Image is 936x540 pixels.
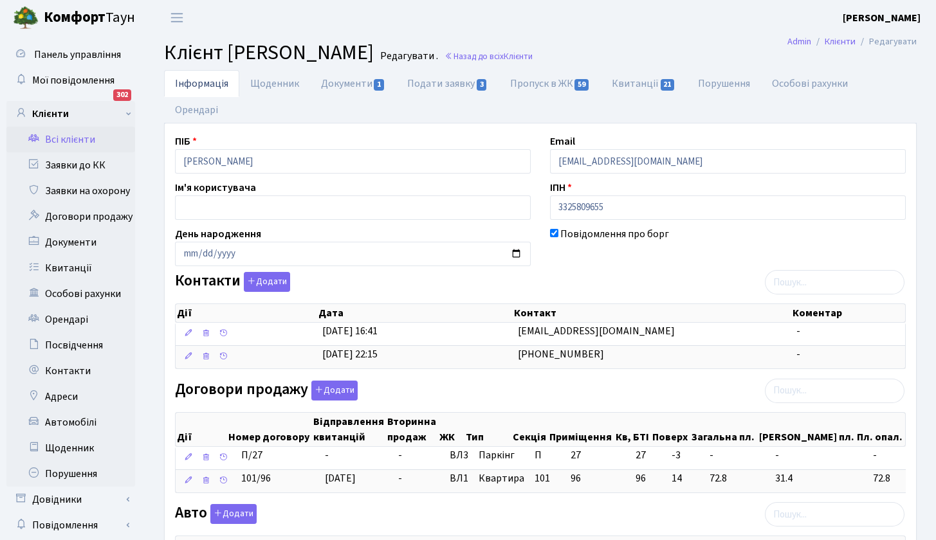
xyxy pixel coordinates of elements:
[310,70,396,97] a: Документи
[571,471,581,485] span: 96
[548,413,615,446] th: Приміщення
[44,7,135,29] span: Таун
[775,448,863,463] span: -
[775,471,863,486] span: 31.4
[396,70,499,97] a: Подати заявку
[571,448,581,462] span: 27
[550,134,575,149] label: Email
[6,461,135,487] a: Порушення
[574,79,589,91] span: 59
[661,79,675,91] span: 21
[241,448,262,462] span: П/27
[791,304,905,322] th: Коментар
[6,101,135,127] a: Клієнти
[450,471,468,486] span: ВЛ1
[438,413,464,446] th: ЖК
[765,379,904,403] input: Пошук...
[13,5,39,31] img: logo.png
[176,304,317,322] th: Дії
[6,384,135,410] a: Адреси
[161,7,193,28] button: Переключити навігацію
[873,448,911,463] span: -
[308,378,358,401] a: Додати
[535,471,550,485] span: 101
[636,471,661,486] span: 96
[651,413,690,446] th: Поверх
[873,471,911,486] span: 72.8
[32,73,115,87] span: Мої повідомлення
[796,347,800,361] span: -
[499,70,601,97] a: Пропуск в ЖК
[6,178,135,204] a: Заявки на охорону
[6,152,135,178] a: Заявки до КК
[477,79,487,91] span: 3
[239,70,310,97] a: Щоденник
[513,304,791,322] th: Контакт
[761,70,859,97] a: Особові рахунки
[768,28,936,55] nav: breadcrumb
[636,448,661,463] span: 27
[464,413,511,446] th: Тип
[6,358,135,384] a: Контакти
[535,448,542,462] span: П
[6,67,135,93] a: Мої повідомлення302
[325,448,329,462] span: -
[6,42,135,67] a: Панель управління
[6,127,135,152] a: Всі клієнти
[511,413,548,446] th: Секція
[374,79,384,91] span: 1
[796,324,800,338] span: -
[6,230,135,255] a: Документи
[787,35,811,48] a: Admin
[445,50,533,62] a: Назад до всіхКлієнти
[843,11,921,25] b: [PERSON_NAME]
[6,307,135,332] a: Орендарі
[6,410,135,435] a: Автомобілі
[175,381,358,401] label: Договори продажу
[164,70,239,97] a: Інформація
[710,448,765,463] span: -
[175,504,257,524] label: Авто
[550,180,572,195] label: ІПН
[479,471,524,486] span: Квартира
[710,471,765,486] span: 72.8
[672,471,699,486] span: 14
[175,180,256,195] label: Ім'я користувача
[175,134,197,149] label: ПІБ
[843,10,921,26] a: [PERSON_NAME]
[312,413,386,446] th: Відправлення квитанцій
[311,381,358,401] button: Договори продажу
[6,332,135,358] a: Посвідчення
[450,448,468,463] span: ВЛ3
[244,272,290,292] button: Контакти
[856,413,905,446] th: Пл. опал.
[398,448,402,462] span: -
[175,272,290,292] label: Контакти
[164,38,374,67] span: Клієнт [PERSON_NAME]
[34,48,121,62] span: Панель управління
[6,204,135,230] a: Договори продажу
[113,89,131,101] div: 302
[6,487,135,512] a: Довідники
[175,226,261,242] label: День народження
[856,35,917,49] li: Редагувати
[386,413,438,446] th: Вторинна продаж
[6,512,135,538] a: Повідомлення
[601,70,686,97] a: Квитанції
[672,448,699,463] span: -3
[479,448,524,463] span: Паркінг
[317,304,513,322] th: Дата
[765,270,904,294] input: Пошук...
[690,413,757,446] th: Загальна пл.
[176,413,227,446] th: Дії
[560,226,669,242] label: Повідомлення про борг
[6,435,135,461] a: Щоденник
[614,413,651,446] th: Кв, БТІ
[6,255,135,281] a: Квитанції
[825,35,856,48] a: Клієнти
[325,471,356,485] span: [DATE]
[164,96,229,123] a: Орендарі
[378,50,438,62] small: Редагувати .
[398,471,402,485] span: -
[241,270,290,292] a: Додати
